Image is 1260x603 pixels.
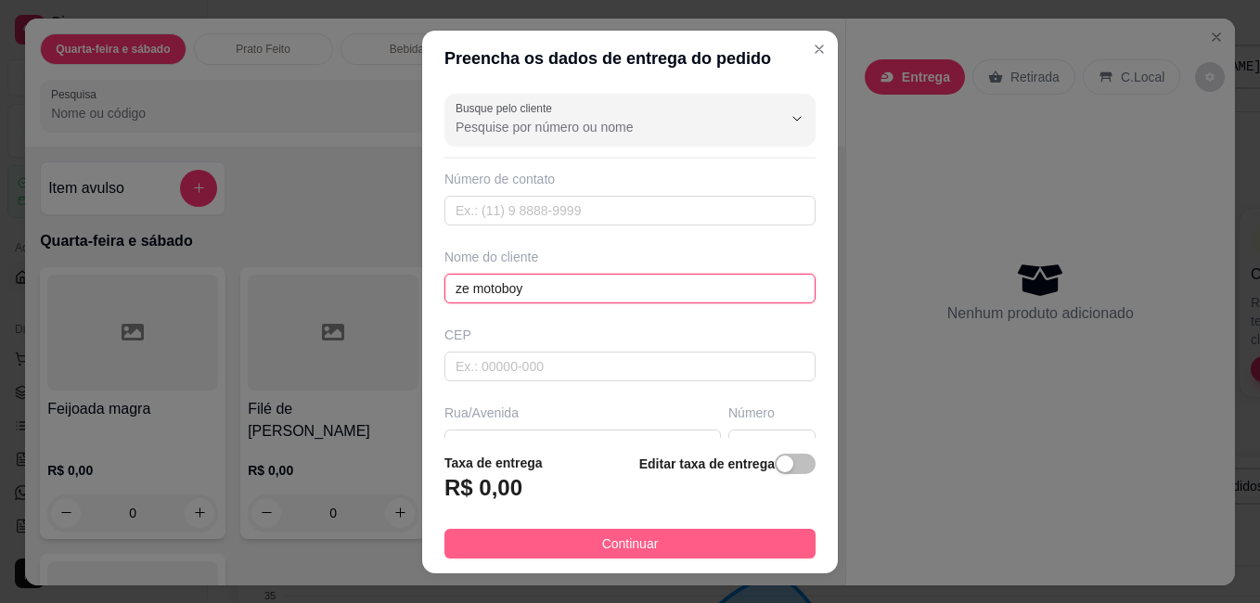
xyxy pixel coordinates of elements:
div: Número de contato [444,170,816,188]
input: Ex.: 44 [728,430,816,459]
div: Nome do cliente [444,248,816,266]
input: Ex.: 00000-000 [444,352,816,381]
button: Show suggestions [782,104,812,134]
header: Preencha os dados de entrega do pedido [422,31,838,86]
span: Continuar [602,533,659,554]
input: Ex.: Rua Oscar Freire [444,430,721,459]
div: Rua/Avenida [444,404,721,422]
input: Busque pelo cliente [456,118,752,136]
input: Ex.: João da Silva [444,274,816,303]
div: Número [728,404,816,422]
button: Continuar [444,529,816,558]
button: Close [804,34,834,64]
label: Busque pelo cliente [456,100,559,116]
input: Ex.: (11) 9 8888-9999 [444,196,816,225]
strong: Editar taxa de entrega [639,456,775,471]
strong: Taxa de entrega [444,455,543,470]
div: CEP [444,326,816,344]
h3: R$ 0,00 [444,473,522,503]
